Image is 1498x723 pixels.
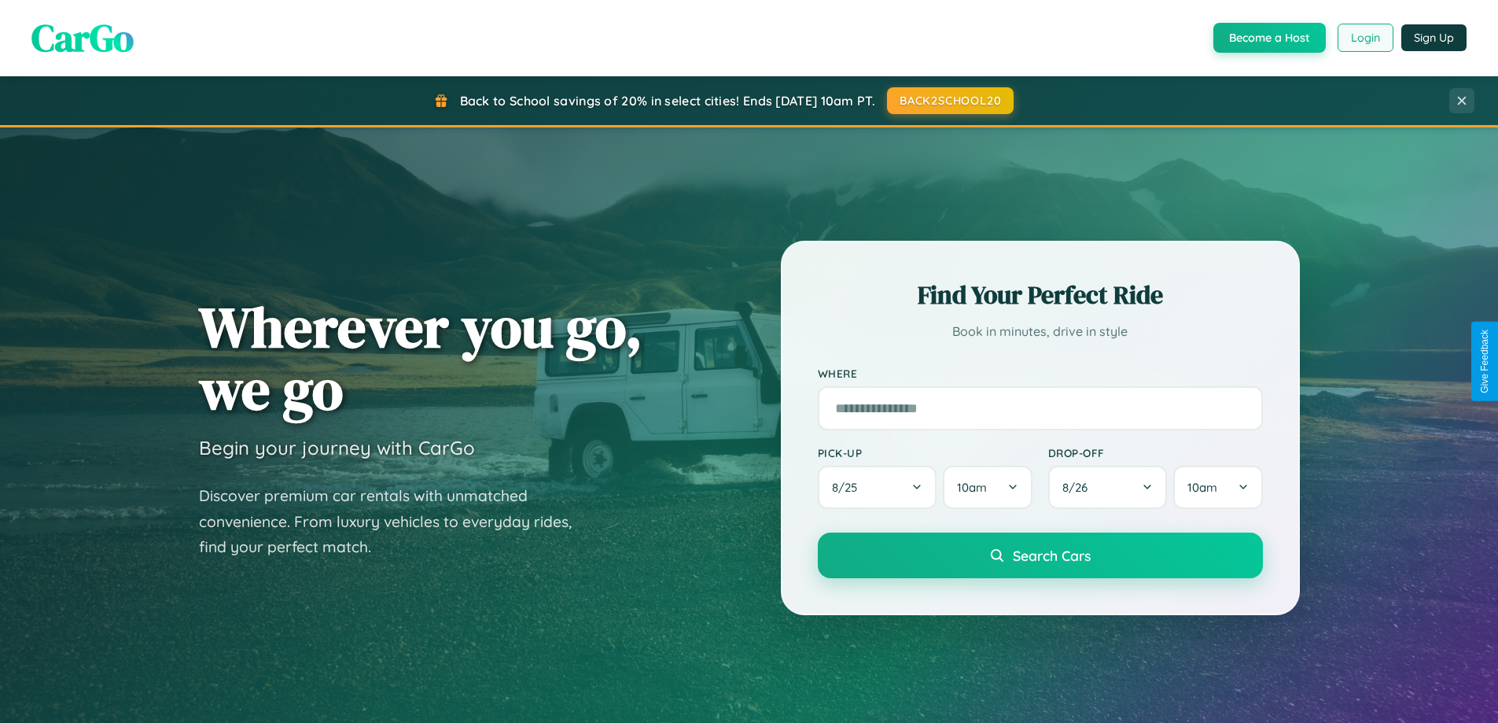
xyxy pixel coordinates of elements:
button: BACK2SCHOOL20 [887,87,1014,114]
button: Become a Host [1213,23,1326,53]
span: Back to School savings of 20% in select cities! Ends [DATE] 10am PT. [460,93,875,109]
button: 10am [943,466,1032,509]
span: 8 / 25 [832,480,865,495]
label: Drop-off [1048,446,1263,459]
button: Search Cars [818,533,1263,578]
label: Pick-up [818,446,1032,459]
p: Discover premium car rentals with unmatched convenience. From luxury vehicles to everyday rides, ... [199,483,592,560]
button: 8/26 [1048,466,1168,509]
h3: Begin your journey with CarGo [199,436,475,459]
span: 10am [1187,480,1217,495]
span: 8 / 26 [1062,480,1095,495]
span: CarGo [31,12,134,64]
button: Login [1338,24,1393,52]
label: Where [818,367,1263,380]
h1: Wherever you go, we go [199,296,642,420]
button: Sign Up [1401,24,1467,51]
span: Search Cars [1013,547,1091,564]
p: Book in minutes, drive in style [818,320,1263,343]
button: 8/25 [818,466,937,509]
span: 10am [957,480,987,495]
div: Give Feedback [1479,330,1490,393]
h2: Find Your Perfect Ride [818,278,1263,312]
button: 10am [1173,466,1262,509]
